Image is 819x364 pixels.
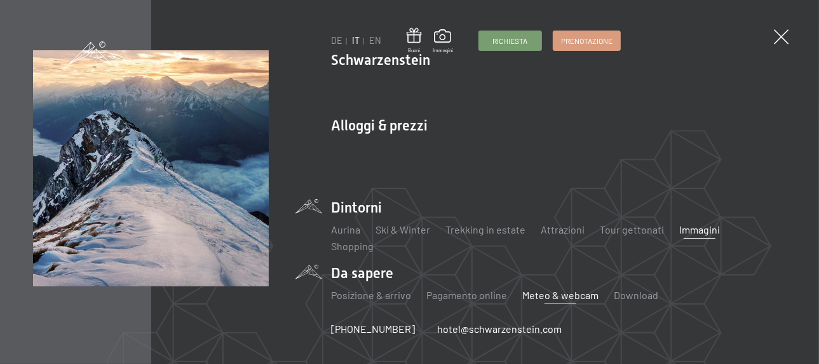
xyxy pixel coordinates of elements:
[331,289,411,301] a: Posizione & arrivo
[331,223,360,235] a: Aurina
[407,28,421,54] a: Buoni
[437,322,562,336] a: hotel@schwarzenstein.com
[426,289,507,301] a: Pagamento online
[376,223,430,235] a: Ski & Winter
[600,223,664,235] a: Tour gettonati
[541,223,585,235] a: Attrazioni
[433,47,453,54] span: Immagini
[492,36,527,46] span: Richiesta
[407,47,421,54] span: Buoni
[369,35,381,46] a: EN
[352,35,360,46] a: IT
[445,223,525,235] a: Trekking in estate
[614,289,658,301] a: Download
[433,29,453,53] a: Immagini
[331,35,342,46] a: DE
[522,289,599,301] a: Meteo & webcam
[331,322,415,336] a: [PHONE_NUMBER]
[331,323,415,335] span: [PHONE_NUMBER]
[331,240,374,252] a: Shopping
[679,223,720,235] a: Immagini
[479,31,541,50] a: Richiesta
[561,36,613,46] span: Prenotazione
[553,31,620,50] a: Prenotazione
